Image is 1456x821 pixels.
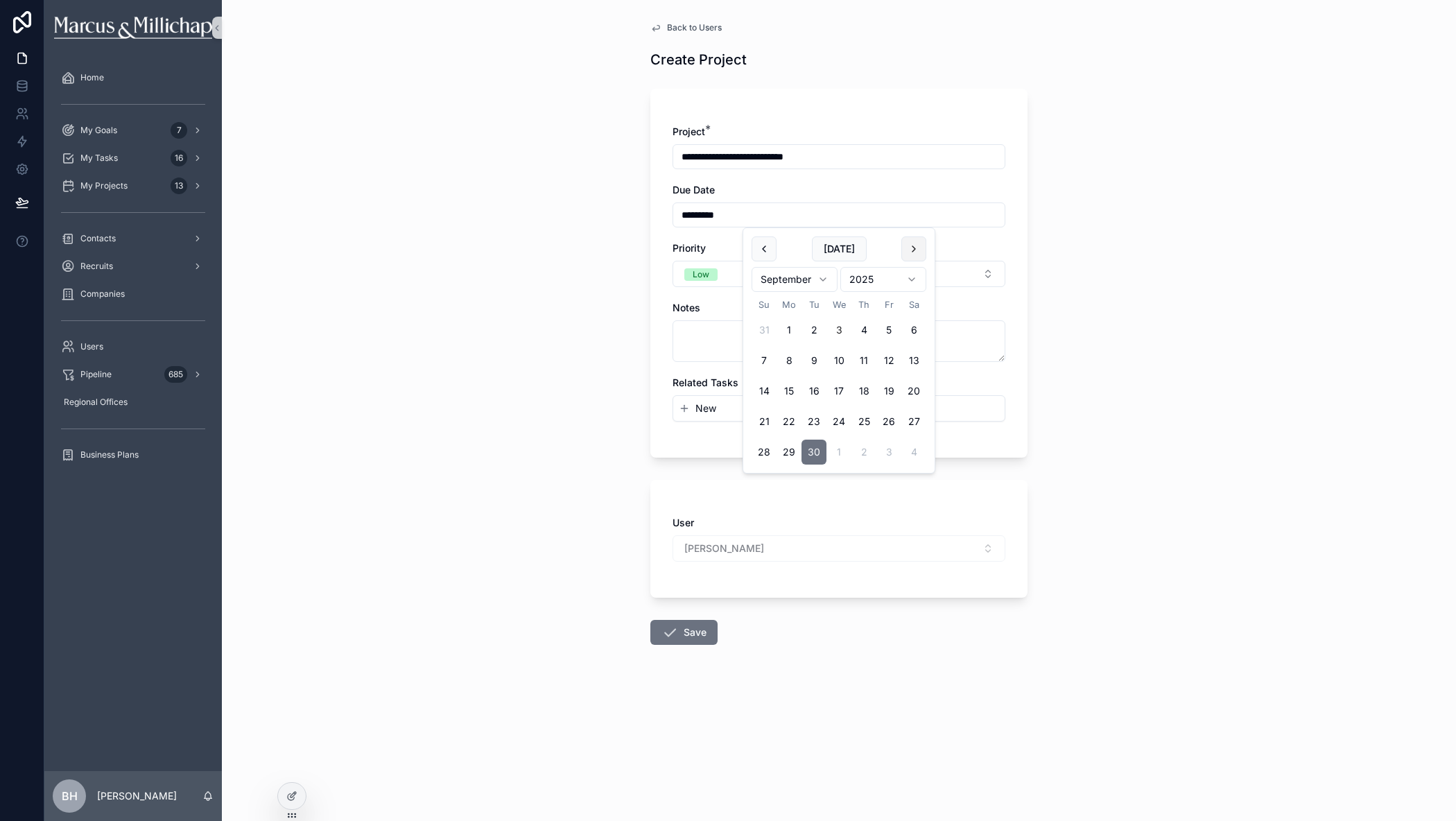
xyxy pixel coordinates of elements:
button: Sunday, September 14th, 2025 [752,379,777,404]
a: My Tasks16 [53,146,214,171]
button: [DATE] [812,236,867,261]
span: Users [80,341,103,352]
button: Tuesday, September 2nd, 2025 [801,318,826,343]
button: Tuesday, September 30th, 2025, selected [801,440,826,465]
span: My Goals [80,125,117,136]
th: Saturday [901,297,926,312]
button: Save [650,620,718,645]
div: 16 [171,150,187,166]
a: My Goals7 [53,118,214,143]
img: App logo [54,17,211,39]
th: Thursday [851,297,876,312]
span: Business Plans [80,449,139,460]
button: Saturday, September 27th, 2025 [901,409,926,434]
div: 7 [171,122,187,139]
button: Monday, September 15th, 2025 [777,379,801,404]
button: Thursday, September 11th, 2025 [851,348,876,373]
button: Monday, September 29th, 2025 [777,440,801,465]
div: 685 [164,366,187,383]
span: Recruits [80,261,113,272]
button: Monday, September 22nd, 2025 [777,409,801,434]
button: Today, Wednesday, September 3rd, 2025 [826,318,851,343]
span: Notes [673,302,700,313]
button: Wednesday, September 17th, 2025 [826,379,851,404]
span: Pipeline [80,369,112,380]
a: Back to Users [650,22,722,33]
a: Pipeline685 [53,362,214,387]
button: Thursday, September 4th, 2025 [851,318,876,343]
span: User [673,517,694,528]
button: Tuesday, September 16th, 2025 [801,379,826,404]
a: Home [53,65,214,90]
button: Friday, September 12th, 2025 [876,348,901,373]
span: Home [80,72,104,83]
button: Saturday, September 6th, 2025 [901,318,926,343]
button: Friday, September 19th, 2025 [876,379,901,404]
div: scrollable content [44,55,222,485]
h1: Create Project [650,50,747,69]
span: Priority [673,242,706,254]
button: Friday, September 5th, 2025 [876,318,901,343]
div: Low [693,268,709,281]
button: Saturday, September 13th, 2025 [901,348,926,373]
button: Sunday, August 31st, 2025 [752,318,777,343]
span: BH [62,788,78,804]
button: Wednesday, September 10th, 2025 [826,348,851,373]
span: Contacts [80,233,116,244]
button: Sunday, September 28th, 2025 [752,440,777,465]
button: Wednesday, September 24th, 2025 [826,409,851,434]
a: Regional Offices [53,390,214,415]
button: Monday, September 8th, 2025 [777,348,801,373]
a: Companies [53,282,214,306]
button: Friday, October 3rd, 2025 [876,440,901,465]
button: Tuesday, September 23rd, 2025 [801,409,826,434]
th: Sunday [752,297,777,312]
span: My Tasks [80,153,118,164]
a: Business Plans [53,442,214,467]
th: Wednesday [826,297,851,312]
a: Recruits [53,254,214,279]
button: Sunday, September 21st, 2025 [752,409,777,434]
p: [PERSON_NAME] [97,789,177,803]
button: Thursday, September 25th, 2025 [851,409,876,434]
a: Users [53,334,214,359]
table: September 2025 [752,297,926,465]
a: My Projects13 [53,173,214,198]
span: New [695,401,716,415]
span: Companies [80,288,125,300]
button: Select Button [673,261,1005,287]
button: Saturday, September 20th, 2025 [901,379,926,404]
button: Tuesday, September 9th, 2025 [801,348,826,373]
span: My Projects [80,180,128,191]
span: Back to Users [667,22,722,33]
th: Monday [777,297,801,312]
span: Due Date [673,184,715,196]
button: New [679,401,999,415]
span: Related Tasks [673,377,738,388]
button: Monday, September 1st, 2025 [777,318,801,343]
th: Tuesday [801,297,826,312]
div: 13 [171,178,187,194]
button: Saturday, October 4th, 2025 [901,440,926,465]
button: Friday, September 26th, 2025 [876,409,901,434]
th: Friday [876,297,901,312]
button: Thursday, September 18th, 2025 [851,379,876,404]
button: Wednesday, October 1st, 2025 [826,440,851,465]
span: Project [673,126,705,137]
button: Thursday, October 2nd, 2025 [851,440,876,465]
span: Regional Offices [64,397,128,408]
a: Contacts [53,226,214,251]
button: Sunday, September 7th, 2025 [752,348,777,373]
